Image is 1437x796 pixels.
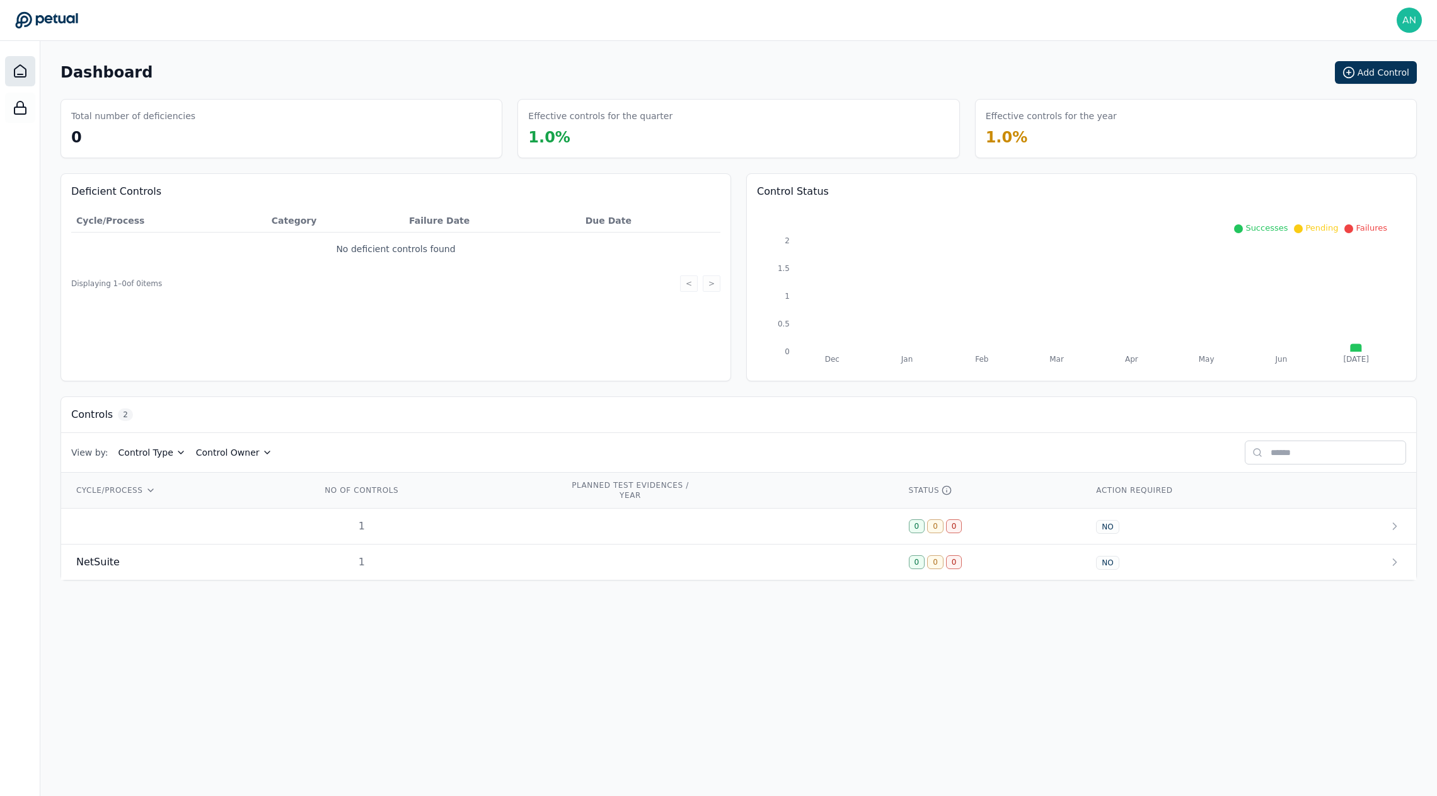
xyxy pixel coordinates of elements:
[1096,520,1119,534] div: NO
[909,555,925,569] div: 0
[901,355,913,364] tspan: Jan
[927,519,944,533] div: 0
[946,519,962,533] div: 0
[71,184,720,199] h3: Deficient Controls
[71,279,162,289] span: Displaying 1– 0 of 0 items
[321,485,402,495] div: NO OF CONTROLS
[71,129,82,146] span: 0
[71,110,195,122] h3: Total number of deficiencies
[986,129,1028,146] span: 1.0 %
[404,209,580,233] th: Failure Date
[15,11,78,29] a: Go to Dashboard
[321,555,402,570] div: 1
[528,129,570,146] span: 1.0 %
[76,555,120,570] span: NetSuite
[570,480,691,500] div: PLANNED TEST EVIDENCES / YEAR
[1356,223,1387,233] span: Failures
[1081,473,1320,509] th: ACTION REQUIRED
[946,555,962,569] div: 0
[1199,355,1215,364] tspan: May
[785,292,790,301] tspan: 1
[528,110,672,122] h3: Effective controls for the quarter
[1049,355,1064,364] tspan: Mar
[1275,355,1288,364] tspan: Jun
[1125,355,1138,364] tspan: Apr
[71,446,108,459] span: View by:
[76,485,291,495] div: CYCLE/PROCESS
[785,236,790,245] tspan: 2
[61,62,153,83] h1: Dashboard
[825,355,840,364] tspan: Dec
[71,407,113,422] h3: Controls
[5,93,35,123] a: SOC
[975,355,988,364] tspan: Feb
[757,184,1406,199] h3: Control Status
[909,485,1066,495] div: STATUS
[778,264,790,273] tspan: 1.5
[1245,223,1288,233] span: Successes
[1335,61,1417,84] button: Add Control
[785,347,790,356] tspan: 0
[927,555,944,569] div: 0
[1343,355,1368,364] tspan: [DATE]
[5,56,35,86] a: Dashboard
[986,110,1117,122] h3: Effective controls for the year
[909,519,925,533] div: 0
[703,275,720,292] button: >
[71,233,720,266] td: No deficient controls found
[580,209,720,233] th: Due Date
[1096,556,1119,570] div: NO
[196,446,272,459] button: Control Owner
[321,519,402,534] div: 1
[680,275,698,292] button: <
[118,408,133,421] span: 2
[118,446,186,459] button: Control Type
[1305,223,1338,233] span: Pending
[1397,8,1422,33] img: andrew+doordash@petual.ai
[71,209,267,233] th: Cycle/Process
[267,209,404,233] th: Category
[778,320,790,328] tspan: 0.5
